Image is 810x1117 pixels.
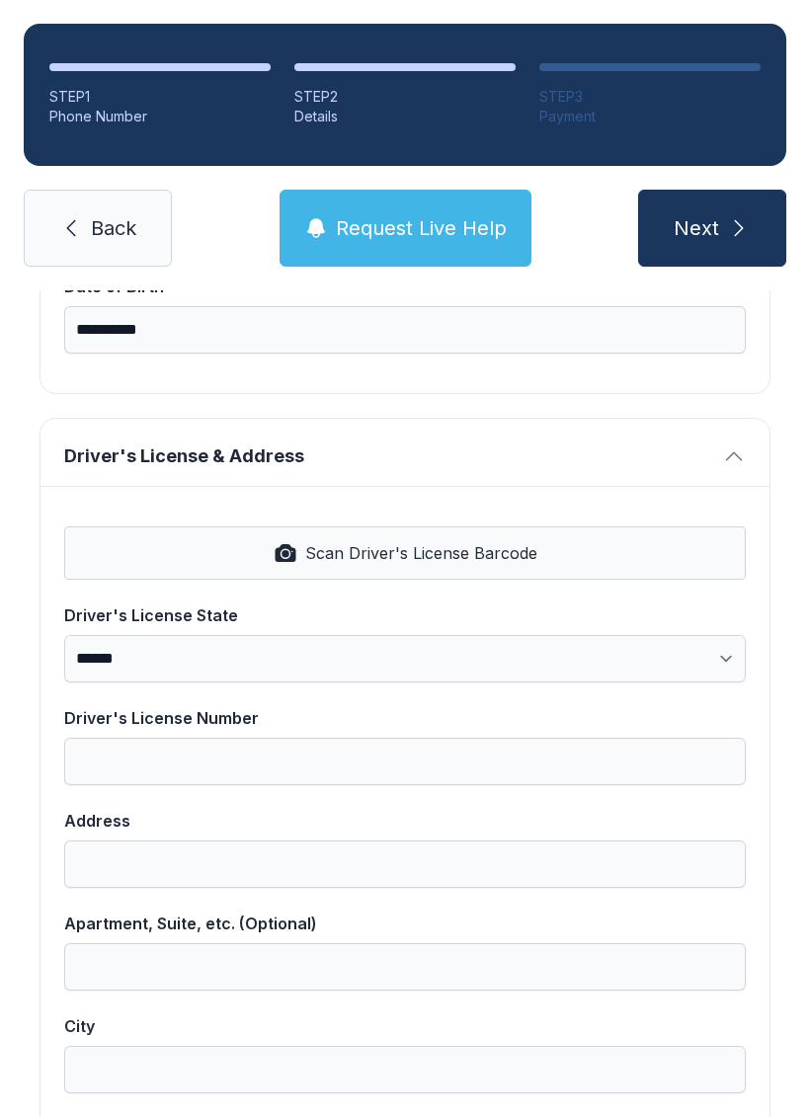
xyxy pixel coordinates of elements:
[64,603,746,627] div: Driver's License State
[64,635,746,682] select: Driver's License State
[64,1046,746,1093] input: City
[674,214,719,242] span: Next
[64,1014,746,1038] div: City
[49,107,271,126] div: Phone Number
[539,87,761,107] div: STEP 3
[336,214,507,242] span: Request Live Help
[64,706,746,730] div: Driver's License Number
[294,107,516,126] div: Details
[64,738,746,785] input: Driver's License Number
[91,214,136,242] span: Back
[40,419,769,486] button: Driver's License & Address
[64,306,746,354] input: Date of Birth
[64,840,746,888] input: Address
[305,541,537,565] span: Scan Driver's License Barcode
[64,943,746,991] input: Apartment, Suite, etc. (Optional)
[64,442,714,470] span: Driver's License & Address
[294,87,516,107] div: STEP 2
[64,912,746,935] div: Apartment, Suite, etc. (Optional)
[64,809,746,833] div: Address
[49,87,271,107] div: STEP 1
[539,107,761,126] div: Payment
